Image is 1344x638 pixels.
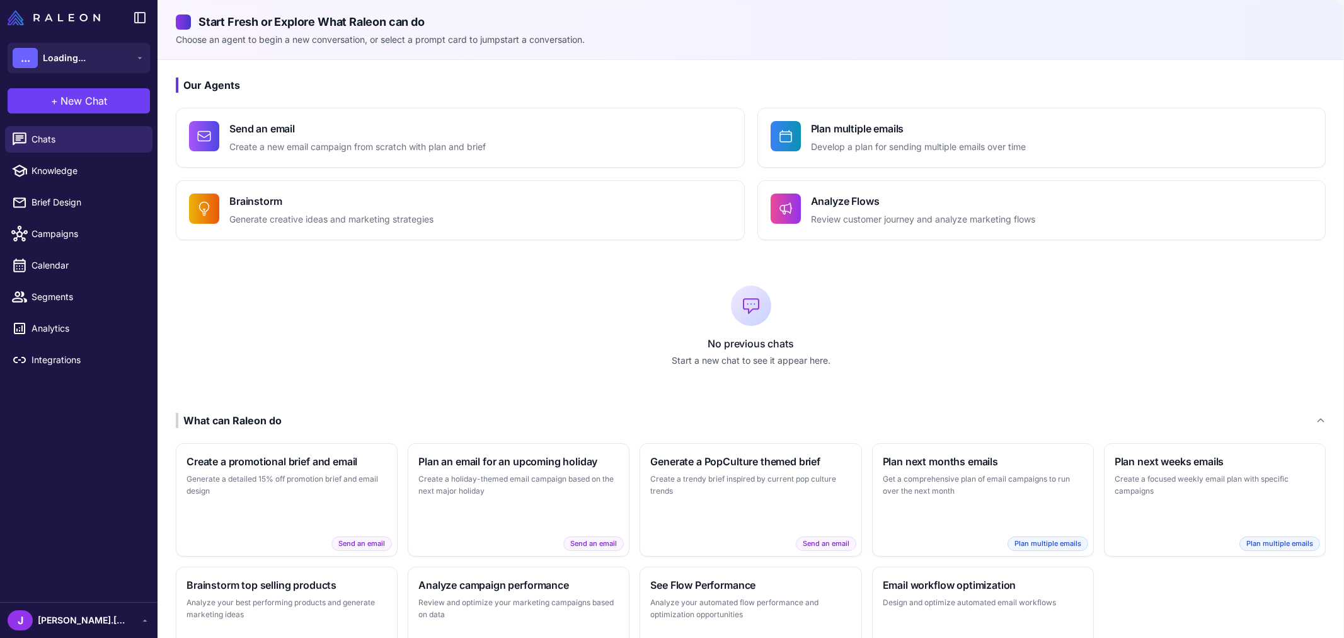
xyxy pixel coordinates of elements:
button: Send an emailCreate a new email campaign from scratch with plan and brief [176,108,745,168]
p: Develop a plan for sending multiple emails over time [811,140,1026,154]
span: Send an email [331,536,392,551]
button: Plan next months emailsGet a comprehensive plan of email campaigns to run over the next monthPlan... [872,443,1094,557]
button: Analyze FlowsReview customer journey and analyze marketing flows [757,180,1326,240]
p: Create a focused weekly email plan with specific campaigns [1115,473,1315,497]
button: Plan next weeks emailsCreate a focused weekly email plan with specific campaignsPlan multiple emails [1104,443,1326,557]
span: New Chat [60,93,107,108]
p: Generate creative ideas and marketing strategies [229,212,434,227]
h4: Plan multiple emails [811,121,1026,136]
span: Knowledge [32,164,142,178]
p: Create a trendy brief inspired by current pop culture trends [650,473,851,497]
h4: Analyze Flows [811,194,1035,209]
h3: Generate a PopCulture themed brief [650,454,851,469]
div: What can Raleon do [176,413,282,428]
span: Brief Design [32,195,142,209]
span: Campaigns [32,227,142,241]
h4: Brainstorm [229,194,434,209]
span: Plan multiple emails [1008,536,1088,551]
span: Integrations [32,353,142,367]
h3: Create a promotional brief and email [187,454,387,469]
a: Campaigns [5,221,152,247]
a: Analytics [5,315,152,342]
p: Analyze your best performing products and generate marketing ideas [187,596,387,621]
button: +New Chat [8,88,150,113]
p: Choose an agent to begin a new conversation, or select a prompt card to jumpstart a conversation. [176,33,1326,47]
span: + [51,93,58,108]
button: Create a promotional brief and emailGenerate a detailed 15% off promotion brief and email designS... [176,443,398,557]
button: Plan an email for an upcoming holidayCreate a holiday-themed email campaign based on the next maj... [408,443,629,557]
button: ...Loading... [8,43,150,73]
p: No previous chats [176,336,1326,351]
a: Chats [5,126,152,153]
p: Get a comprehensive plan of email campaigns to run over the next month [883,473,1083,497]
p: Create a new email campaign from scratch with plan and brief [229,140,486,154]
span: Calendar [32,258,142,272]
h3: Email workflow optimization [883,577,1083,593]
p: Analyze your automated flow performance and optimization opportunities [650,596,851,621]
img: Raleon Logo [8,10,100,25]
button: Generate a PopCulture themed briefCreate a trendy brief inspired by current pop culture trendsSen... [640,443,861,557]
span: Segments [32,290,142,304]
span: Analytics [32,322,142,335]
button: Plan multiple emailsDevelop a plan for sending multiple emails over time [757,108,1326,168]
div: ... [13,48,38,68]
p: Start a new chat to see it appear here. [176,354,1326,368]
h3: Analyze campaign performance [418,577,619,593]
span: Loading... [43,51,86,65]
span: [PERSON_NAME].[PERSON_NAME] [38,613,126,627]
a: Calendar [5,252,152,279]
h3: Plan next weeks emails [1115,454,1315,469]
h2: Start Fresh or Explore What Raleon can do [176,13,1326,30]
div: J [8,610,33,630]
h4: Send an email [229,121,486,136]
a: Segments [5,284,152,310]
h3: Plan next months emails [883,454,1083,469]
a: Knowledge [5,158,152,184]
span: Send an email [563,536,624,551]
span: Send an email [796,536,856,551]
p: Review and optimize your marketing campaigns based on data [418,596,619,621]
span: Plan multiple emails [1239,536,1320,551]
a: Integrations [5,347,152,373]
a: Brief Design [5,189,152,216]
h3: Brainstorm top selling products [187,577,387,593]
p: Review customer journey and analyze marketing flows [811,212,1035,227]
h3: Our Agents [176,78,1326,93]
a: Raleon Logo [8,10,105,25]
h3: Plan an email for an upcoming holiday [418,454,619,469]
button: BrainstormGenerate creative ideas and marketing strategies [176,180,745,240]
p: Generate a detailed 15% off promotion brief and email design [187,473,387,497]
p: Create a holiday-themed email campaign based on the next major holiday [418,473,619,497]
p: Design and optimize automated email workflows [883,596,1083,609]
span: Chats [32,132,142,146]
h3: See Flow Performance [650,577,851,593]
